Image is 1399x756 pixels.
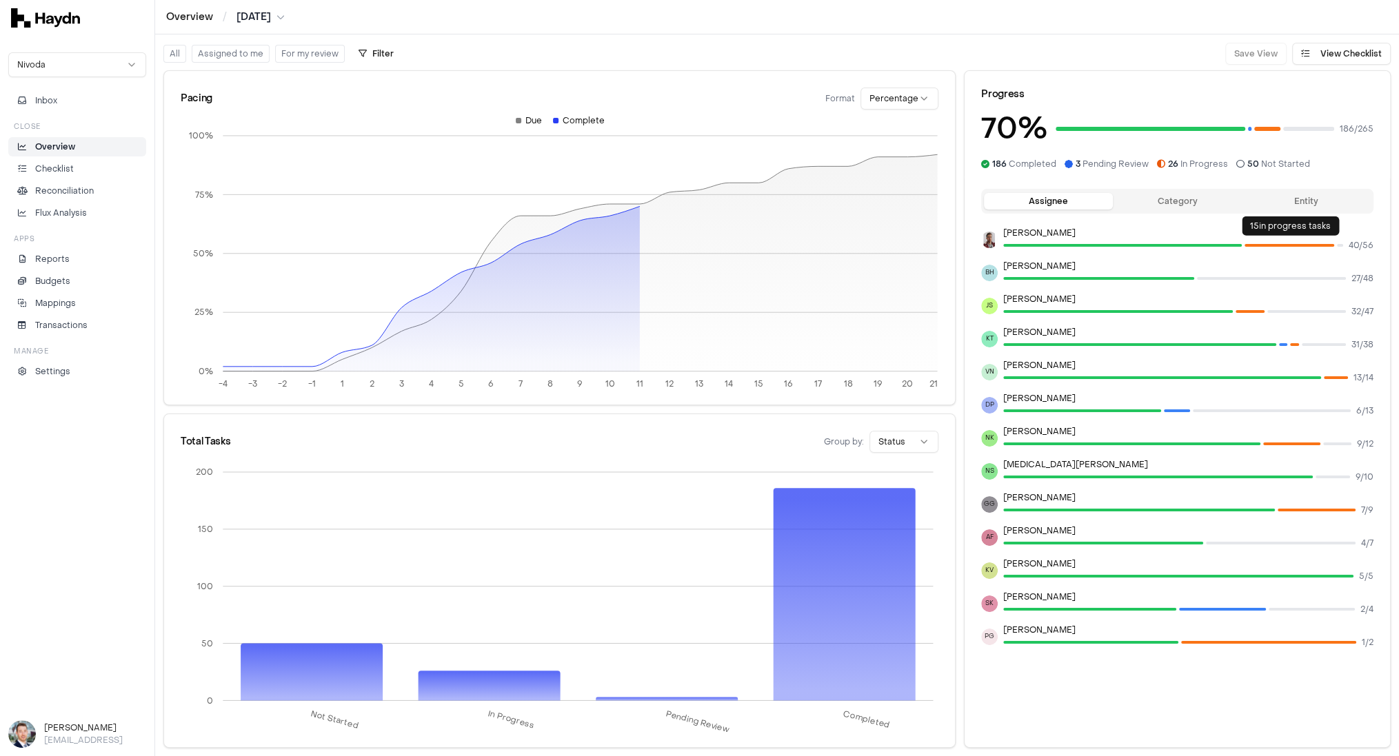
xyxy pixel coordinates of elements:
[1250,221,1331,232] p: 15 in progress tasks
[35,297,76,309] p: Mappings
[665,378,674,389] tspan: 12
[8,249,146,269] a: Reports
[1247,159,1310,170] span: Not Started
[981,496,998,513] span: GG
[547,378,553,389] tspan: 8
[784,378,793,389] tspan: 16
[902,378,913,389] tspan: 20
[1360,604,1373,615] span: 2 / 4
[8,91,146,110] button: Inbox
[553,115,605,126] div: Complete
[695,378,703,389] tspan: 13
[236,10,271,24] span: [DATE]
[981,397,998,413] span: DP
[207,695,213,706] tspan: 0
[1076,159,1149,170] span: Pending Review
[35,319,88,331] p: Transactions
[981,88,1373,101] div: Progress
[1003,591,1373,602] p: [PERSON_NAME]
[1168,159,1178,170] span: 26
[981,265,998,281] span: BH
[1356,405,1373,416] span: 6 / 13
[35,163,74,175] p: Checklist
[310,708,360,731] tspan: Not Started
[1357,438,1373,449] span: 9 / 12
[1003,294,1373,305] p: [PERSON_NAME]
[193,248,213,259] tspan: 50%
[981,331,998,347] span: KT
[14,121,41,132] h3: Close
[1003,624,1373,635] p: [PERSON_NAME]
[189,130,213,141] tspan: 100%
[1003,426,1373,437] p: [PERSON_NAME]
[1003,525,1373,536] p: [PERSON_NAME]
[163,45,186,63] button: All
[1003,393,1373,404] p: [PERSON_NAME]
[236,10,285,24] button: [DATE]
[636,378,643,389] tspan: 11
[1361,538,1373,549] span: 4 / 7
[929,378,938,389] tspan: 21
[981,562,998,579] span: KV
[166,10,213,24] a: Overview
[35,365,70,378] p: Settings
[1351,273,1373,284] span: 27 / 48
[1353,372,1373,383] span: 13 / 14
[8,720,36,748] img: Ole Heine
[197,581,213,592] tspan: 100
[8,316,146,335] a: Transactions
[1003,327,1373,338] p: [PERSON_NAME]
[196,467,213,478] tspan: 200
[192,45,270,63] button: Assigned to me
[1003,227,1373,238] p: [PERSON_NAME]
[519,378,523,389] tspan: 7
[8,137,146,156] a: Overview
[1362,637,1373,648] span: 1 / 2
[248,378,257,389] tspan: -3
[8,362,146,381] a: Settings
[11,8,80,28] img: svg+xml,%3c
[429,378,434,389] tspan: 4
[874,378,883,389] tspan: 19
[577,378,583,389] tspan: 9
[1003,459,1373,470] p: [MEDICAL_DATA][PERSON_NAME]
[1076,159,1080,170] span: 3
[1359,571,1373,582] span: 5 / 5
[166,10,285,24] nav: breadcrumb
[8,272,146,291] a: Budgets
[44,734,146,746] p: [EMAIL_ADDRESS]
[35,275,70,287] p: Budgets
[370,378,374,389] tspan: 2
[1003,360,1373,371] p: [PERSON_NAME]
[219,378,228,389] tspan: -4
[981,529,998,546] span: AF
[8,203,146,223] a: Flux Analysis
[1242,193,1371,210] button: Entity
[605,378,615,389] tspan: 10
[308,378,316,389] tspan: -1
[1292,43,1391,65] button: View Checklist
[459,378,464,389] tspan: 5
[35,185,94,197] p: Reconciliation
[754,378,763,389] tspan: 15
[1351,306,1373,317] span: 32 / 47
[1113,193,1242,210] button: Category
[35,94,57,107] span: Inbox
[8,159,146,178] a: Checklist
[195,190,213,201] tspan: 75%
[14,346,48,356] h3: Manage
[981,298,998,314] span: JS
[981,232,998,248] img: JP Smit
[725,378,733,389] tspan: 14
[981,595,998,612] span: SK
[1340,123,1373,134] span: 186 / 265
[1349,240,1373,251] span: 40 / 56
[516,115,542,126] div: Due
[181,92,212,105] div: Pacing
[825,93,855,104] span: Format
[220,10,230,23] span: /
[981,430,998,447] span: NK
[1351,339,1373,350] span: 31 / 38
[981,463,998,480] span: NS
[1003,492,1373,503] p: [PERSON_NAME]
